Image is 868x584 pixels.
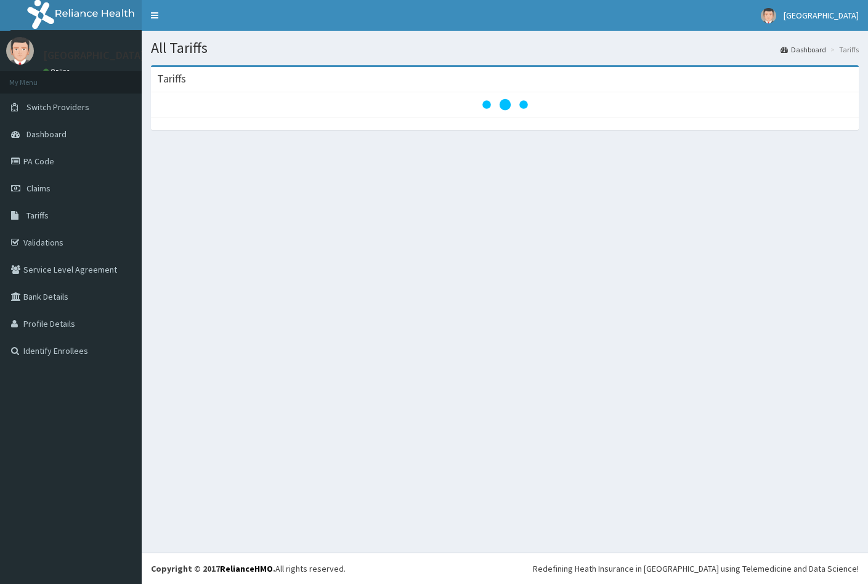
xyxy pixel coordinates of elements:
[827,44,859,55] li: Tariffs
[151,40,859,56] h1: All Tariffs
[43,67,73,76] a: Online
[761,8,776,23] img: User Image
[6,37,34,65] img: User Image
[142,553,868,584] footer: All rights reserved.
[157,73,186,84] h3: Tariffs
[481,80,530,129] svg: audio-loading
[151,563,275,574] strong: Copyright © 2017 .
[26,129,67,140] span: Dashboard
[220,563,273,574] a: RelianceHMO
[43,50,145,61] p: [GEOGRAPHIC_DATA]
[533,562,859,575] div: Redefining Heath Insurance in [GEOGRAPHIC_DATA] using Telemedicine and Data Science!
[26,210,49,221] span: Tariffs
[784,10,859,21] span: [GEOGRAPHIC_DATA]
[26,102,89,113] span: Switch Providers
[781,44,826,55] a: Dashboard
[26,183,51,194] span: Claims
